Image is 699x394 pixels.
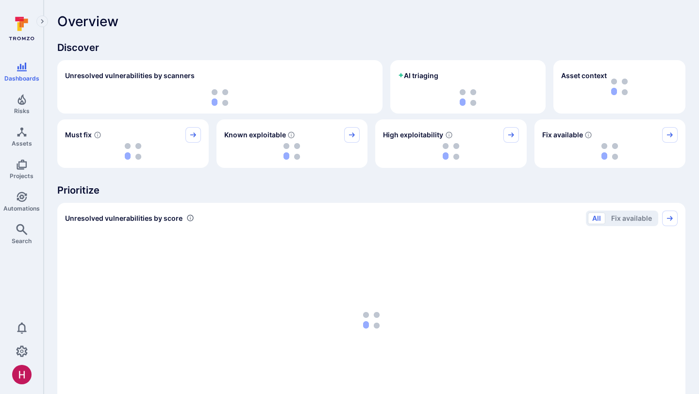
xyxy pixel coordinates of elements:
h2: AI triaging [398,71,438,81]
div: loading spinner [383,143,519,160]
h2: Unresolved vulnerabilities by scanners [65,71,195,81]
span: Fix available [542,130,583,140]
div: Known exploitable [216,119,368,168]
span: Overview [57,14,118,29]
div: Must fix [57,119,209,168]
button: Expand navigation menu [36,16,48,27]
div: Number of vulnerabilities in status 'Open' 'Triaged' and 'In process' grouped by score [186,213,194,223]
span: Unresolved vulnerabilities by score [65,213,183,223]
div: High exploitability [375,119,527,168]
span: Assets [12,140,32,147]
svg: Confirmed exploitable by KEV [287,131,295,139]
i: Expand navigation menu [39,17,46,26]
span: Search [12,237,32,245]
svg: EPSS score ≥ 0.7 [445,131,453,139]
span: Projects [10,172,33,180]
div: loading spinner [224,143,360,160]
img: Loading... [363,312,380,328]
img: Loading... [283,143,300,160]
div: Fix available [534,119,686,168]
span: Discover [57,41,685,54]
span: Dashboards [4,75,39,82]
img: Loading... [601,143,618,160]
button: Fix available [607,213,656,224]
svg: Vulnerabilities with fix available [584,131,592,139]
img: Loading... [460,89,476,106]
button: All [588,213,605,224]
span: Must fix [65,130,92,140]
img: Loading... [443,143,459,160]
svg: Risk score >=40 , missed SLA [94,131,101,139]
div: Harshil Parikh [12,365,32,384]
img: Loading... [125,143,141,160]
div: loading spinner [65,89,375,106]
img: Loading... [212,89,228,106]
div: loading spinner [398,89,538,106]
div: loading spinner [65,143,201,160]
span: Known exploitable [224,130,286,140]
span: High exploitability [383,130,443,140]
div: loading spinner [542,143,678,160]
span: Prioritize [57,183,685,197]
img: ACg8ocKzQzwPSwOZT_k9C736TfcBpCStqIZdMR9gXOhJgTaH9y_tsw=s96-c [12,365,32,384]
span: Risks [14,107,30,115]
span: Automations [3,205,40,212]
span: Asset context [561,71,607,81]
